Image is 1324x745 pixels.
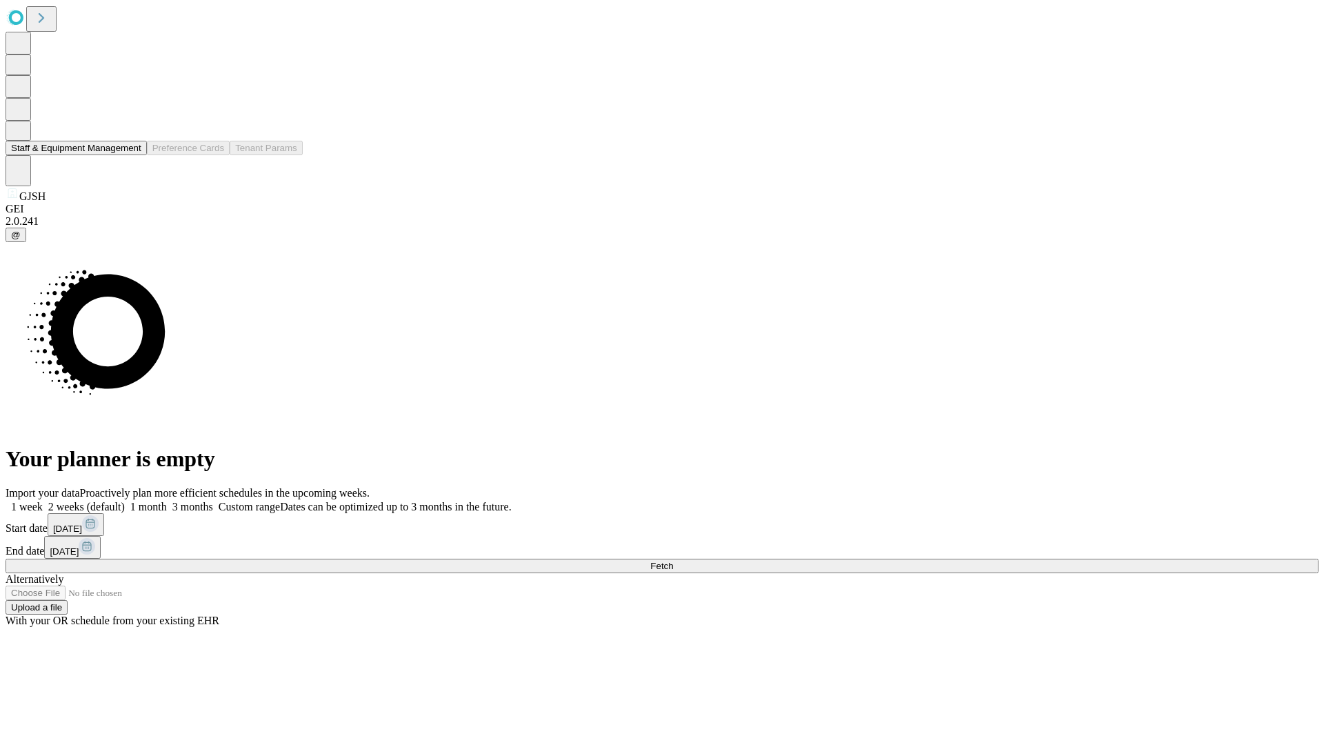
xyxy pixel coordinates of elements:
span: Fetch [650,561,673,571]
span: 1 month [130,501,167,513]
span: @ [11,230,21,240]
button: Preference Cards [147,141,230,155]
div: End date [6,536,1318,559]
span: 1 week [11,501,43,513]
button: Fetch [6,559,1318,573]
span: 2 weeks (default) [48,501,125,513]
div: GEI [6,203,1318,215]
span: [DATE] [53,524,82,534]
span: GJSH [19,190,46,202]
span: Dates can be optimized up to 3 months in the future. [280,501,511,513]
button: Tenant Params [230,141,303,155]
button: [DATE] [44,536,101,559]
span: Custom range [219,501,280,513]
span: With your OR schedule from your existing EHR [6,615,219,626]
span: 3 months [172,501,213,513]
button: Upload a file [6,600,68,615]
button: [DATE] [48,513,104,536]
span: Proactively plan more efficient schedules in the upcoming weeks. [80,487,370,499]
button: Staff & Equipment Management [6,141,147,155]
div: 2.0.241 [6,215,1318,228]
h1: Your planner is empty [6,446,1318,472]
div: Start date [6,513,1318,536]
span: Alternatively [6,573,63,585]
button: @ [6,228,26,242]
span: [DATE] [50,546,79,557]
span: Import your data [6,487,80,499]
